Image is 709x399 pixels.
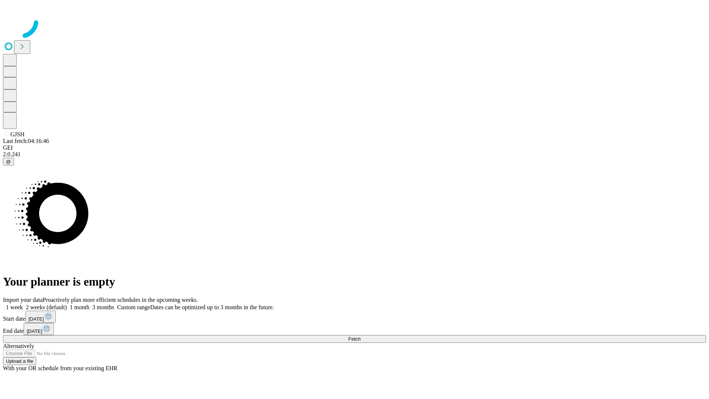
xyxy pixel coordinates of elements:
[3,158,14,166] button: @
[27,328,42,334] span: [DATE]
[6,304,23,310] span: 1 week
[28,316,44,322] span: [DATE]
[3,343,34,349] span: Alternatively
[3,151,706,158] div: 2.0.241
[3,275,706,289] h1: Your planner is empty
[92,304,114,310] span: 3 months
[70,304,89,310] span: 1 month
[3,357,36,365] button: Upload a file
[348,336,360,342] span: Fetch
[26,304,67,310] span: 2 weeks (default)
[3,311,706,323] div: Start date
[3,323,706,335] div: End date
[3,365,117,371] span: With your OR schedule from your existing EHR
[43,297,198,303] span: Proactively plan more efficient schedules in the upcoming weeks.
[3,138,49,144] span: Last fetch: 04:16:46
[6,159,11,164] span: @
[24,323,54,335] button: [DATE]
[150,304,274,310] span: Dates can be optimized up to 3 months in the future.
[25,311,56,323] button: [DATE]
[117,304,150,310] span: Custom range
[3,297,43,303] span: Import your data
[3,144,706,151] div: GEI
[10,131,24,137] span: GJSH
[3,335,706,343] button: Fetch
